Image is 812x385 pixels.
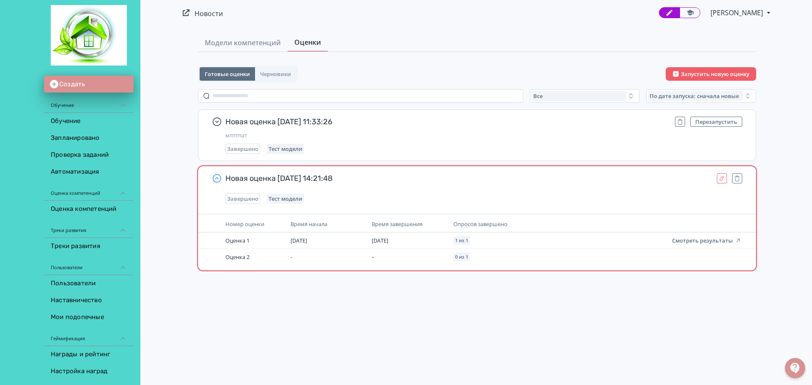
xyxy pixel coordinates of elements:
[269,145,302,152] span: Тест модели
[227,195,258,202] span: Завершено
[205,38,281,48] span: Модели компетенций
[44,309,134,326] a: Мои подопечные
[666,67,756,81] button: Запустить новую оценку
[227,145,258,152] span: Завершено
[44,275,134,292] a: Пользователи
[195,9,223,18] a: Новости
[372,237,388,244] span: [DATE]
[291,220,327,228] span: Время начала
[710,8,764,18] span: Дмитрий Дьячков
[455,254,468,259] span: 0 из 1
[44,238,134,255] a: Треки развития
[255,67,296,81] button: Черновики
[650,93,739,99] span: По дате запуска: сначала новые
[225,220,264,228] span: Номер оценки
[44,76,134,93] button: Создать
[453,220,507,228] span: Опросов завершено
[44,218,134,238] div: Треки развития
[533,93,543,99] span: Все
[51,5,127,66] img: https://files.teachbase.ru/system/account/55543/logo/medium-d4de40afe66173cec1a50259366590b1.jpg
[225,117,668,127] span: Новая оценка [DATE] 11:33:26
[690,117,742,127] button: Перезапустить
[44,130,134,147] a: Запланировано
[44,363,134,380] a: Настройка наград
[455,238,468,243] span: 1 из 1
[44,255,134,275] div: Пользователи
[44,164,134,180] a: Автоматизация
[44,147,134,164] a: Проверка заданий
[44,93,134,113] div: Обучение
[44,326,134,346] div: Геймификация
[225,132,742,139] span: мтптпат
[269,195,302,202] span: Тест модели
[44,346,134,363] a: Награды и рейтинг
[291,253,292,261] span: -
[225,237,250,244] span: Оценка 1
[44,180,134,201] div: Оценка компетенций
[205,71,250,77] span: Готовые оценки
[200,67,255,81] button: Готовые оценки
[372,220,422,228] span: Время завершения
[291,237,307,244] span: [DATE]
[44,292,134,309] a: Наставничество
[225,253,250,261] span: Оценка 2
[530,89,640,103] button: Все
[646,89,756,103] button: По дате запуска: сначала новые
[44,113,134,130] a: Обучение
[672,237,741,244] button: Смотреть результаты
[225,173,710,183] span: Новая оценка [DATE] 14:21:48
[672,236,741,244] a: Смотреть результаты
[260,71,291,77] span: Черновики
[294,37,321,47] span: Оценки
[368,249,450,265] td: -
[680,7,700,18] a: Переключиться в режим ученика
[44,201,134,218] a: Оценка компетенций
